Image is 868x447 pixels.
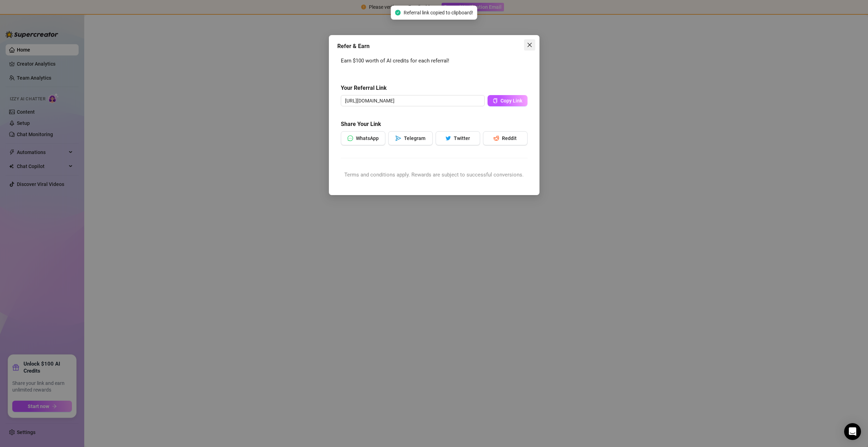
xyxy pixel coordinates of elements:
[396,135,401,141] span: send
[388,131,433,145] button: sendTelegram
[493,98,498,103] span: copy
[341,120,528,128] h5: Share Your Link
[337,42,531,51] div: Refer & Earn
[341,57,528,65] div: Earn $100 worth of AI credits for each referral!
[436,131,480,145] button: twitterTwitter
[395,10,401,15] span: check-circle
[524,39,535,51] button: Close
[404,135,425,141] span: Telegram
[527,42,532,48] span: close
[501,98,522,104] span: Copy Link
[502,135,517,141] span: Reddit
[341,171,528,179] div: Terms and conditions apply. Rewards are subject to successful conversions.
[488,95,528,106] button: Copy Link
[347,135,353,141] span: message
[454,135,470,141] span: Twitter
[341,84,528,92] h5: Your Referral Link
[445,135,451,141] span: twitter
[493,135,499,141] span: reddit
[404,9,473,16] span: Referral link copied to clipboard!
[356,135,379,141] span: WhatsApp
[483,131,528,145] button: redditReddit
[844,423,861,440] div: Open Intercom Messenger
[524,42,535,48] span: Close
[341,131,385,145] button: messageWhatsApp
